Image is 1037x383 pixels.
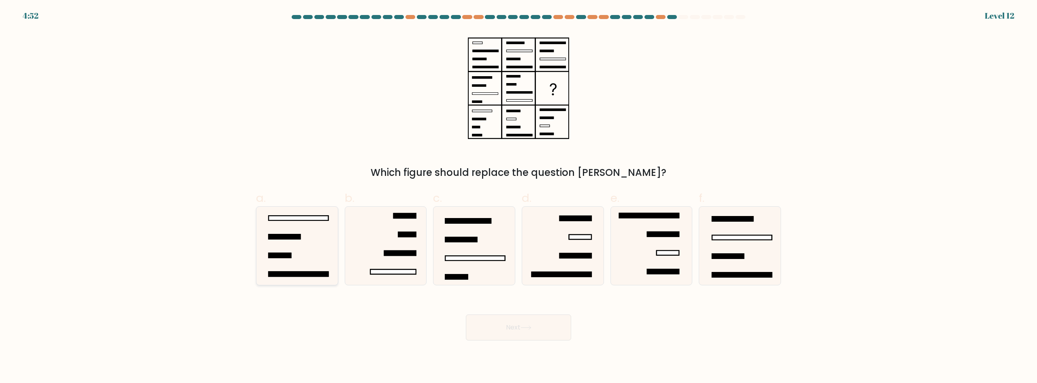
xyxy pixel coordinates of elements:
[23,10,38,22] div: 4:52
[522,190,531,206] span: d.
[699,190,704,206] span: f.
[985,10,1014,22] div: Level 12
[261,165,776,180] div: Which figure should replace the question [PERSON_NAME]?
[433,190,442,206] span: c.
[256,190,266,206] span: a.
[345,190,354,206] span: b.
[466,315,571,340] button: Next
[610,190,619,206] span: e.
